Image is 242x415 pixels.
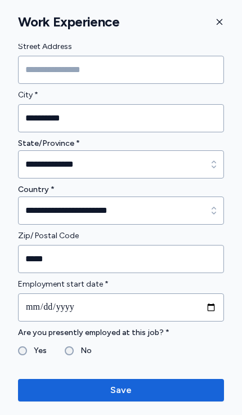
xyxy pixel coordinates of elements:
input: Street Address [18,56,224,84]
label: Employment start date * [18,278,224,291]
label: Yes [27,344,47,358]
label: Zip/ Postal Code [18,229,224,243]
button: Save [18,379,224,401]
div: State/Province * [18,137,224,150]
label: No [74,344,92,358]
label: City * [18,88,224,102]
div: Country * [18,183,224,197]
label: Are you presently employed at this job? * [18,326,224,340]
h1: Work Experience [18,14,119,30]
label: Street Address [18,40,224,53]
input: City * [18,104,224,132]
span: Save [110,383,132,397]
input: Zip/ Postal Code [18,245,224,273]
label: Employment end date * [18,362,224,376]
